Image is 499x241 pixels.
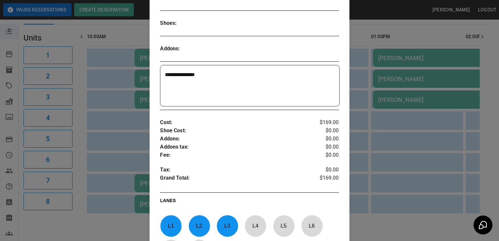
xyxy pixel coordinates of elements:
[273,218,295,233] p: L 5
[309,127,339,135] p: $0.00
[309,143,339,151] p: $0.00
[160,174,309,184] p: Grand Total :
[160,166,309,174] p: Tax :
[245,218,266,233] p: L 4
[309,135,339,143] p: $0.00
[309,151,339,159] p: $0.00
[309,174,339,184] p: $169.00
[160,127,309,135] p: Shoe Cost :
[160,19,205,27] p: Shoes :
[301,218,323,233] p: L 6
[160,197,339,206] p: LANES
[160,151,309,159] p: Fee :
[160,119,309,127] p: Cost :
[160,135,309,143] p: Addons :
[309,166,339,174] p: $0.00
[160,45,205,53] p: Addons :
[188,218,210,233] p: L 2
[160,143,309,151] p: Addons tax :
[309,119,339,127] p: $169.00
[217,218,238,233] p: L 3
[160,218,182,233] p: L 1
